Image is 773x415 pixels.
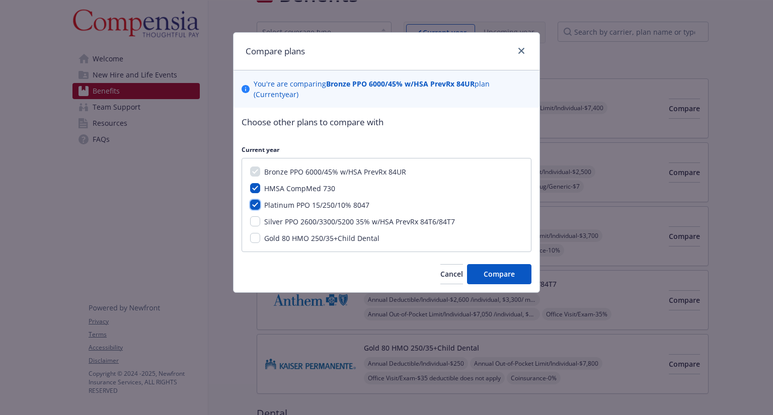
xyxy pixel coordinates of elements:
button: Compare [467,264,531,284]
p: You ' re are comparing plan ( Current year) [254,78,531,100]
span: HMSA CompMed 730 [264,184,335,193]
span: Compare [484,269,515,279]
span: Gold 80 HMO 250/35+Child Dental [264,233,379,243]
span: Bronze PPO 6000/45% w/HSA PrevRx 84UR [264,167,406,177]
a: close [515,45,527,57]
b: Bronze PPO 6000/45% w/HSA PrevRx 84UR [326,79,475,89]
p: Choose other plans to compare with [242,116,531,129]
p: Current year [242,145,531,154]
button: Cancel [440,264,463,284]
span: Platinum PPO 15/250/10% 8047 [264,200,369,210]
span: Cancel [440,269,463,279]
span: Silver PPO 2600/3300/5200 35% w/HSA PrevRx 84T6/84T7 [264,217,455,226]
h1: Compare plans [246,45,305,58]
